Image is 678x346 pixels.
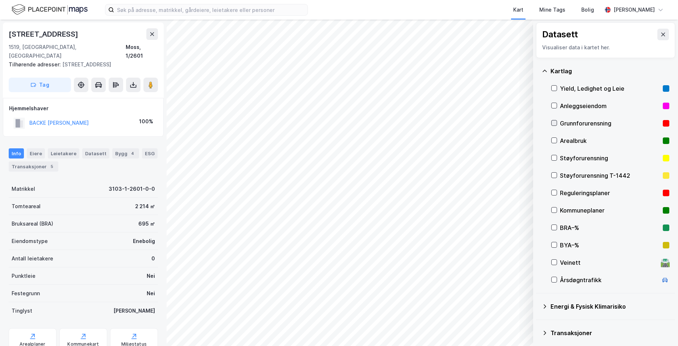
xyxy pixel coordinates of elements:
div: [STREET_ADDRESS] [9,60,152,69]
div: 100% [139,117,153,126]
img: logo.f888ab2527a4732fd821a326f86c7f29.svg [12,3,88,16]
div: [PERSON_NAME] [113,306,155,315]
div: 695 ㎡ [138,219,155,228]
div: Enebolig [133,237,155,246]
div: Årsdøgntrafikk [560,276,658,284]
div: 🛣️ [660,258,670,267]
div: 5 [48,163,55,170]
div: 0 [151,254,155,263]
div: Veinett [560,258,658,267]
div: Punktleie [12,272,35,280]
div: Hjemmelshaver [9,104,158,113]
div: 3103-1-2601-0-0 [109,185,155,193]
div: Antall leietakere [12,254,53,263]
div: [STREET_ADDRESS] [9,28,80,40]
span: Tilhørende adresser: [9,61,62,67]
div: Kommuneplaner [560,206,660,215]
div: Eiere [27,148,45,158]
div: Støyforurensning [560,154,660,162]
div: Datasett [542,29,578,40]
div: Kart [513,5,523,14]
div: Transaksjoner [551,329,669,337]
div: 2 214 ㎡ [135,202,155,211]
div: Energi & Fysisk Klimarisiko [551,302,669,311]
div: Mine Tags [539,5,565,14]
button: Tag [9,78,71,92]
div: BRA–% [560,223,660,232]
div: Støyforurensning T-1442 [560,171,660,180]
div: Bruksareal (BRA) [12,219,53,228]
input: Søk på adresse, matrikkel, gårdeiere, leietakere eller personer [114,4,307,15]
div: Bygg [112,148,139,158]
div: [PERSON_NAME] [614,5,655,14]
div: Datasett [82,148,109,158]
div: Tinglyst [12,306,32,315]
div: ESG [142,148,158,158]
div: Reguleringsplaner [560,189,660,197]
div: Info [9,148,24,158]
div: Matrikkel [12,185,35,193]
div: Leietakere [48,148,79,158]
div: Anleggseiendom [560,102,660,110]
div: Nei [147,289,155,298]
div: Moss, 1/2601 [126,43,158,60]
div: Eiendomstype [12,237,48,246]
div: Bolig [581,5,594,14]
div: Tomteareal [12,202,41,211]
div: Kartlag [551,67,669,75]
div: Visualiser data i kartet her. [542,43,669,52]
div: Arealbruk [560,136,660,145]
div: Festegrunn [12,289,40,298]
iframe: Chat Widget [642,311,678,346]
div: Grunnforurensning [560,119,660,128]
div: 4 [129,150,136,157]
div: BYA–% [560,241,660,250]
div: Nei [147,272,155,280]
div: Transaksjoner [9,161,58,172]
div: 1519, [GEOGRAPHIC_DATA], [GEOGRAPHIC_DATA] [9,43,126,60]
div: Yield, Ledighet og Leie [560,84,660,93]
